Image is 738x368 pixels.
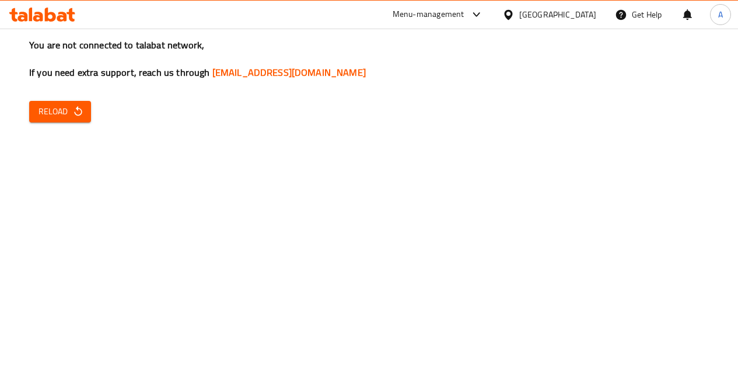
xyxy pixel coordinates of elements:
[29,38,709,79] h3: You are not connected to talabat network, If you need extra support, reach us through
[212,64,366,81] a: [EMAIL_ADDRESS][DOMAIN_NAME]
[39,104,82,119] span: Reload
[718,8,723,21] span: A
[519,8,596,21] div: [GEOGRAPHIC_DATA]
[29,101,91,122] button: Reload
[393,8,464,22] div: Menu-management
